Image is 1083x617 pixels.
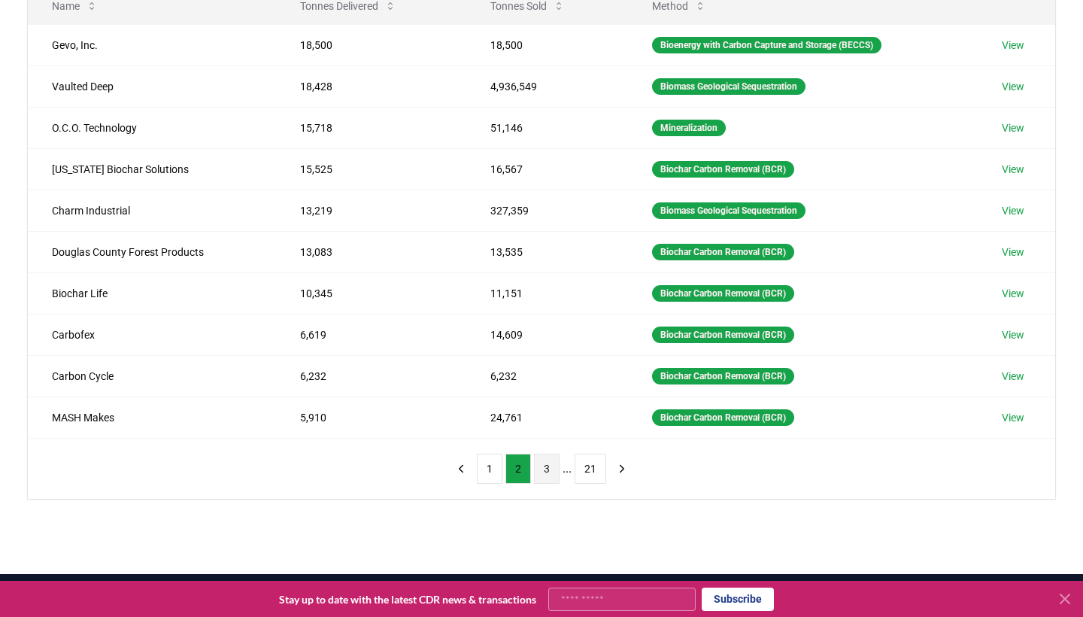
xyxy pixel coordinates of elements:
[276,107,466,148] td: 15,718
[652,285,794,302] div: Biochar Carbon Removal (BCR)
[466,314,628,355] td: 14,609
[1002,120,1024,135] a: View
[28,65,276,107] td: Vaulted Deep
[276,24,466,65] td: 18,500
[652,120,726,136] div: Mineralization
[276,148,466,190] td: 15,525
[466,190,628,231] td: 327,359
[652,37,881,53] div: Bioenergy with Carbon Capture and Storage (BECCS)
[466,231,628,272] td: 13,535
[28,107,276,148] td: O.C.O. Technology
[652,78,805,95] div: Biomass Geological Sequestration
[466,148,628,190] td: 16,567
[28,24,276,65] td: Gevo, Inc.
[28,231,276,272] td: Douglas County Forest Products
[1002,410,1024,425] a: View
[575,454,606,484] button: 21
[466,272,628,314] td: 11,151
[276,65,466,107] td: 18,428
[652,161,794,178] div: Biochar Carbon Removal (BCR)
[276,190,466,231] td: 13,219
[276,314,466,355] td: 6,619
[534,454,560,484] button: 3
[652,368,794,384] div: Biochar Carbon Removal (BCR)
[466,397,628,438] td: 24,761
[1002,203,1024,218] a: View
[1002,162,1024,177] a: View
[276,272,466,314] td: 10,345
[448,454,474,484] button: previous page
[1002,38,1024,53] a: View
[28,272,276,314] td: Biochar Life
[466,355,628,397] td: 6,232
[1002,369,1024,384] a: View
[609,454,635,484] button: next page
[28,397,276,438] td: MASH Makes
[1002,286,1024,301] a: View
[563,460,572,478] li: ...
[652,244,794,260] div: Biochar Carbon Removal (BCR)
[28,148,276,190] td: [US_STATE] Biochar Solutions
[652,327,794,343] div: Biochar Carbon Removal (BCR)
[28,190,276,231] td: Charm Industrial
[28,355,276,397] td: Carbon Cycle
[28,314,276,355] td: Carbofex
[466,65,628,107] td: 4,936,549
[466,24,628,65] td: 18,500
[477,454,502,484] button: 1
[1002,79,1024,94] a: View
[1002,245,1024,260] a: View
[505,454,531,484] button: 2
[652,409,794,426] div: Biochar Carbon Removal (BCR)
[276,355,466,397] td: 6,232
[276,397,466,438] td: 5,910
[466,107,628,148] td: 51,146
[652,202,805,219] div: Biomass Geological Sequestration
[1002,327,1024,342] a: View
[276,231,466,272] td: 13,083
